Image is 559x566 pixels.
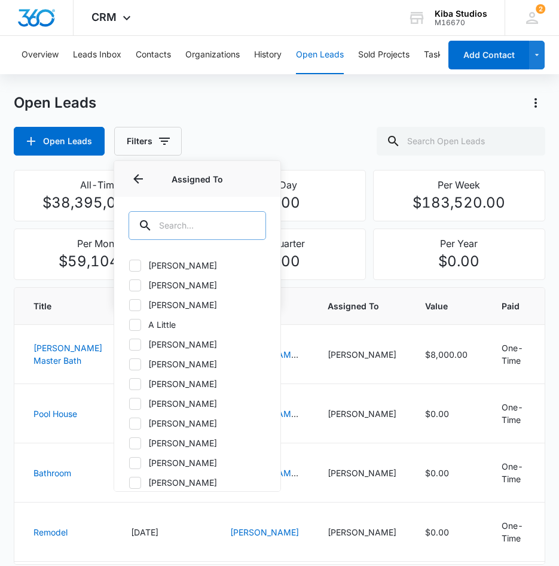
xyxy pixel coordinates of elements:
[129,173,266,185] p: Assigned To
[425,468,449,478] span: $0.00
[73,36,121,74] button: Leads Inbox
[129,299,266,311] label: [PERSON_NAME]
[381,192,537,214] p: $183,520.00
[381,178,537,192] p: Per Week
[33,409,77,419] a: Pool House
[131,527,158,537] span: [DATE]
[328,467,396,479] div: [PERSON_NAME]
[22,236,178,251] p: Per Month
[129,378,266,390] label: [PERSON_NAME]
[91,11,117,23] span: CRM
[22,36,59,74] button: Overview
[425,409,449,419] span: $0.00
[185,36,240,74] button: Organizations
[425,527,449,537] span: $0.00
[129,457,266,469] label: [PERSON_NAME]
[14,94,96,112] h1: Open Leads
[296,36,344,74] button: Open Leads
[425,300,456,312] span: Value
[487,503,551,562] td: One-Time
[114,127,182,156] button: Filters
[22,192,178,214] p: $38,395,044.19
[448,41,529,69] button: Add Contact
[487,384,551,443] td: One-Time
[129,279,266,291] label: [PERSON_NAME]
[129,437,266,449] label: [PERSON_NAME]
[487,443,551,503] td: One-Time
[377,127,545,156] input: Search Open Leads
[22,251,178,272] p: $59,104.00
[129,338,266,351] label: [PERSON_NAME]
[129,358,266,370] label: [PERSON_NAME]
[254,36,282,74] button: History
[129,476,266,489] label: [PERSON_NAME]
[328,526,396,538] div: [PERSON_NAME]
[435,19,487,27] div: account id
[129,211,266,240] input: Search...
[526,93,545,112] button: Actions
[129,397,266,410] label: [PERSON_NAME]
[536,4,545,14] span: 2
[502,300,520,312] span: Paid
[129,259,266,272] label: [PERSON_NAME]
[328,348,396,361] div: [PERSON_NAME]
[33,300,85,312] span: Title
[424,36,447,74] button: Tasks
[136,36,171,74] button: Contacts
[14,127,105,156] button: Open Leads
[33,468,71,478] a: Bathroom
[487,325,551,384] td: One-Time
[358,36,410,74] button: Sold Projects
[129,169,148,188] button: Back
[381,236,537,251] p: Per Year
[230,527,299,537] a: [PERSON_NAME]
[33,343,102,366] a: [PERSON_NAME] Master Bath
[328,407,396,420] div: [PERSON_NAME]
[328,300,396,312] span: Assigned To
[129,417,266,430] label: [PERSON_NAME]
[435,9,487,19] div: account name
[425,349,468,360] span: $8,000.00
[536,4,545,14] div: notifications count
[381,251,537,272] p: $0.00
[33,527,68,537] a: Remodel
[22,178,178,192] p: All-Time
[129,318,266,331] label: A Little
